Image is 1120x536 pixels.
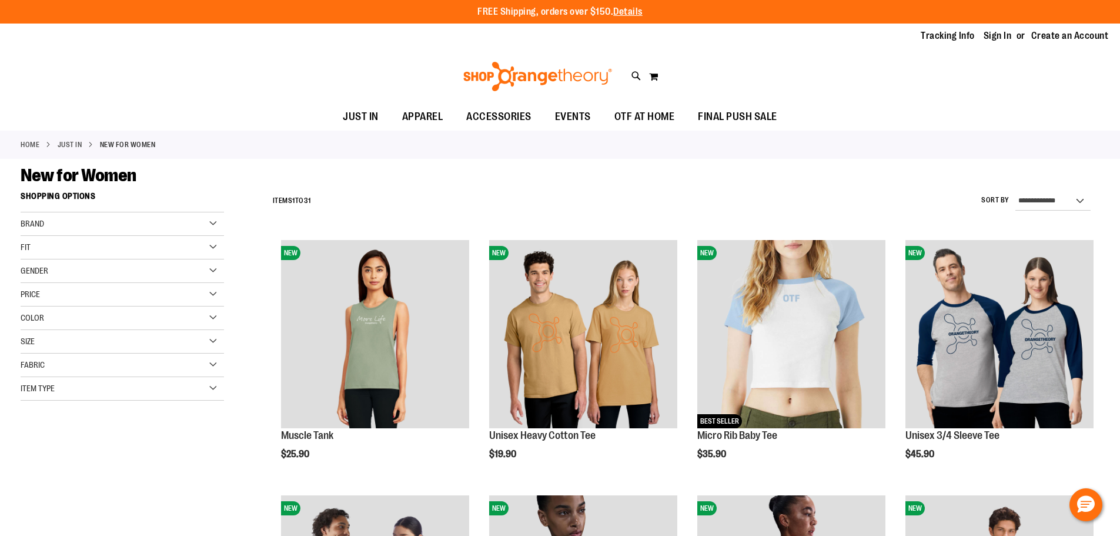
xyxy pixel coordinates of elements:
[921,29,975,42] a: Tracking Info
[281,501,300,515] span: NEW
[697,501,717,515] span: NEW
[489,246,509,260] span: NEW
[603,104,687,131] a: OTF AT HOME
[613,6,643,17] a: Details
[58,139,82,150] a: JUST IN
[686,104,789,131] a: FINAL PUSH SALE
[21,289,40,299] span: Price
[21,165,136,185] span: New for Women
[905,240,1094,430] a: Unisex 3/4 Sleeve TeeNEW
[697,246,717,260] span: NEW
[489,240,677,430] a: Unisex Heavy Cotton TeeNEW
[21,360,45,369] span: Fabric
[614,104,675,130] span: OTF AT HOME
[21,139,39,150] a: Home
[304,197,311,205] span: 31
[900,234,1099,490] div: product
[489,449,518,460] span: $19.90
[343,104,379,130] span: JUST IN
[1031,29,1109,42] a: Create an Account
[21,242,31,252] span: Fit
[281,240,469,430] a: Muscle TankNEW
[454,104,543,131] a: ACCESSORIES
[21,384,55,393] span: Item Type
[390,104,455,131] a: APPAREL
[21,219,44,228] span: Brand
[281,246,300,260] span: NEW
[697,449,728,460] span: $35.90
[21,337,35,346] span: Size
[555,104,591,130] span: EVENTS
[462,62,614,91] img: Shop Orangetheory
[698,104,777,130] span: FINAL PUSH SALE
[275,234,475,490] div: product
[905,430,999,441] a: Unisex 3/4 Sleeve Tee
[691,234,891,490] div: product
[483,234,683,490] div: product
[697,240,885,428] img: Micro Rib Baby Tee
[331,104,390,130] a: JUST IN
[697,414,742,428] span: BEST SELLER
[477,5,643,19] p: FREE Shipping, orders over $150.
[543,104,603,131] a: EVENTS
[984,29,1012,42] a: Sign In
[100,139,156,150] strong: New for Women
[697,240,885,430] a: Micro Rib Baby TeeNEWBEST SELLER
[281,449,311,460] span: $25.90
[281,430,333,441] a: Muscle Tank
[905,246,925,260] span: NEW
[21,313,44,322] span: Color
[466,104,531,130] span: ACCESSORIES
[489,240,677,428] img: Unisex Heavy Cotton Tee
[489,430,596,441] a: Unisex Heavy Cotton Tee
[981,195,1009,205] label: Sort By
[905,449,936,460] span: $45.90
[292,197,295,205] span: 1
[905,240,1094,428] img: Unisex 3/4 Sleeve Tee
[905,501,925,515] span: NEW
[489,501,509,515] span: NEW
[21,186,224,212] strong: Shopping Options
[1069,488,1102,521] button: Hello, have a question? Let’s chat.
[402,104,443,130] span: APPAREL
[21,266,48,275] span: Gender
[281,240,469,428] img: Muscle Tank
[273,192,311,210] h2: Items to
[697,430,777,441] a: Micro Rib Baby Tee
